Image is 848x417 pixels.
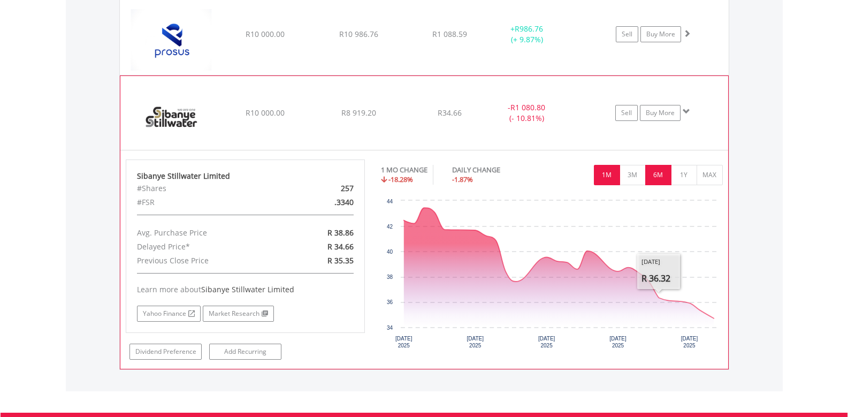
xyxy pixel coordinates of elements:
div: Avg. Purchase Price [129,226,284,240]
a: Dividend Preference [129,344,202,360]
a: Sell [615,105,638,121]
text: 42 [387,224,393,230]
div: 257 [284,181,362,195]
button: 1Y [671,165,697,185]
span: -18.28% [388,175,413,184]
a: Market Research [203,306,274,322]
text: 40 [387,249,393,255]
button: 3M [620,165,646,185]
img: EQU.ZA.PRX.png [125,7,217,72]
span: R10 000.00 [246,29,285,39]
a: Buy More [640,105,681,121]
a: Yahoo Finance [137,306,201,322]
span: R1 080.80 [510,102,545,112]
span: Sibanye Stillwater Limited [201,284,294,294]
text: 44 [387,199,393,204]
button: 6M [645,165,671,185]
div: - (- 10.81%) [486,102,567,124]
text: 34 [387,325,393,331]
span: R986.76 [515,24,543,34]
div: Delayed Price* [129,240,284,254]
span: R8 919.20 [341,108,376,118]
button: MAX [697,165,723,185]
a: Sell [616,26,638,42]
text: 36 [387,299,393,305]
div: Learn more about [137,284,354,295]
svg: Interactive chart [381,195,722,356]
span: R 35.35 [327,255,354,266]
button: 1M [594,165,620,185]
div: Chart. Highcharts interactive chart. [381,195,723,356]
span: R10 000.00 [246,108,285,118]
a: Buy More [640,26,681,42]
div: Previous Close Price [129,254,284,268]
div: + (+ 9.87%) [487,24,568,45]
div: Sibanye Stillwater Limited [137,171,354,181]
div: #Shares [129,181,284,195]
span: R34.66 [438,108,462,118]
text: [DATE] 2025 [395,336,412,348]
img: EQU.ZA.SSW.png [126,89,218,147]
a: Add Recurring [209,344,281,360]
text: [DATE] 2025 [538,336,555,348]
span: -1.87% [452,175,473,184]
div: DAILY CHANGE [452,165,538,175]
text: [DATE] 2025 [681,336,698,348]
div: .3340 [284,195,362,209]
div: #FSR [129,195,284,209]
span: R10 986.76 [339,29,378,39]
span: R 34.66 [327,241,354,252]
text: 38 [387,274,393,280]
span: R1 088.59 [432,29,467,39]
text: [DATE] 2025 [467,336,484,348]
text: [DATE] 2025 [609,336,627,348]
div: 1 MO CHANGE [381,165,427,175]
span: R 38.86 [327,228,354,238]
